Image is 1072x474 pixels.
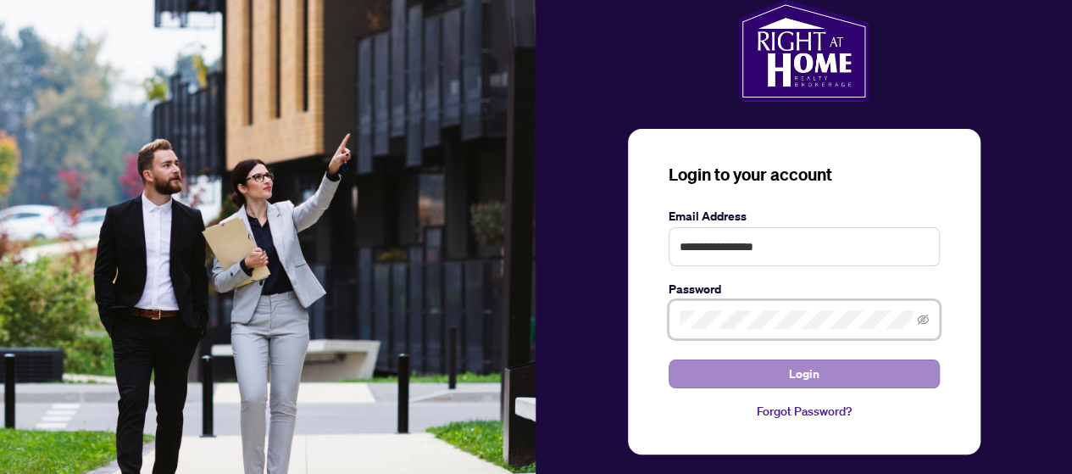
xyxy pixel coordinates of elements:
[669,163,940,187] h3: Login to your account
[669,207,940,226] label: Email Address
[669,280,940,298] label: Password
[917,314,929,326] span: eye-invisible
[669,402,940,421] a: Forgot Password?
[669,360,940,388] button: Login
[789,360,819,388] span: Login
